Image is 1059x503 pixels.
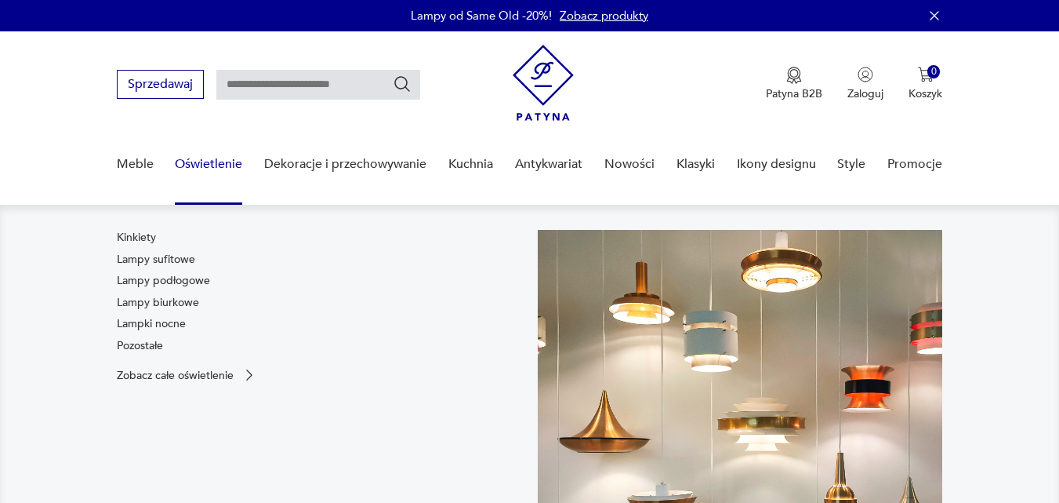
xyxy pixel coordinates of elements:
[847,67,883,101] button: Zaloguj
[175,134,242,195] a: Oświetlenie
[117,295,199,311] a: Lampy biurkowe
[908,86,942,101] p: Koszyk
[264,134,426,195] a: Dekoracje i przechowywanie
[766,67,822,101] button: Patyna B2B
[927,65,941,78] div: 0
[117,134,154,195] a: Meble
[858,67,873,82] img: Ikonka użytkownika
[117,370,234,381] p: Zobacz całe oświetlenie
[117,80,204,91] a: Sprzedawaj
[411,8,552,24] p: Lampy od Same Old -20%!
[513,45,574,121] img: Patyna - sklep z meblami i dekoracjami vintage
[117,338,163,354] a: Pozostałe
[515,134,582,195] a: Antykwariat
[766,67,822,101] a: Ikona medaluPatyna B2B
[604,134,655,195] a: Nowości
[117,273,210,289] a: Lampy podłogowe
[887,134,942,195] a: Promocje
[908,67,942,101] button: 0Koszyk
[737,134,816,195] a: Ikony designu
[766,86,822,101] p: Patyna B2B
[448,134,493,195] a: Kuchnia
[676,134,715,195] a: Klasyki
[117,70,204,99] button: Sprzedawaj
[918,67,934,82] img: Ikona koszyka
[393,75,412,93] button: Szukaj
[117,316,186,332] a: Lampki nocne
[117,367,257,383] a: Zobacz całe oświetlenie
[117,252,195,268] a: Lampy sufitowe
[560,8,648,24] a: Zobacz produkty
[837,134,865,195] a: Style
[786,67,802,84] img: Ikona medalu
[847,86,883,101] p: Zaloguj
[117,230,156,246] a: Kinkiety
